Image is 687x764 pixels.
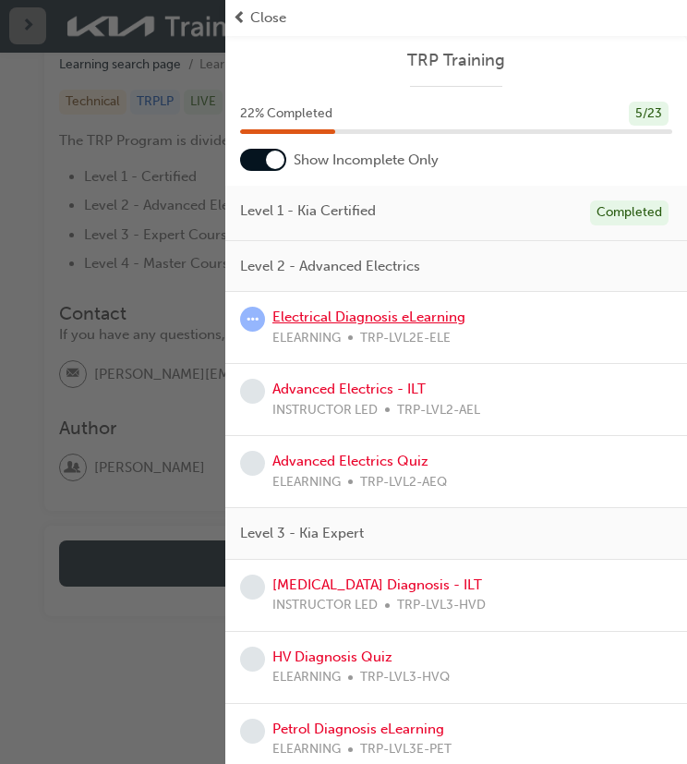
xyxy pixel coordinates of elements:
[240,256,420,277] span: Level 2 - Advanced Electrics
[272,721,444,737] a: Petrol Diagnosis eLearning
[240,575,265,600] span: learningRecordVerb_NONE-icon
[240,307,265,332] span: learningRecordVerb_ATTEMPT-icon
[272,400,378,421] span: INSTRUCTOR LED
[240,451,265,476] span: learningRecordVerb_NONE-icon
[272,649,392,665] a: HV Diagnosis Quiz
[272,595,378,616] span: INSTRUCTOR LED
[233,7,247,29] span: prev-icon
[240,719,265,744] span: learningRecordVerb_NONE-icon
[360,472,447,493] span: TRP-LVL2-AEQ
[240,103,332,125] span: 22 % Completed
[272,576,482,593] a: [MEDICAL_DATA] Diagnosis - ILT
[240,523,364,544] span: Level 3 - Kia Expert
[294,150,439,171] span: Show Incomplete Only
[250,7,286,29] span: Close
[590,200,669,225] div: Completed
[629,102,669,127] div: 5 / 23
[272,453,428,469] a: Advanced Electrics Quiz
[240,379,265,404] span: learningRecordVerb_NONE-icon
[272,381,426,397] a: Advanced Electrics - ILT
[397,400,480,421] span: TRP-LVL2-AEL
[272,739,341,760] span: ELEARNING
[240,647,265,672] span: learningRecordVerb_NONE-icon
[272,667,341,688] span: ELEARNING
[397,595,486,616] span: TRP-LVL3-HVD
[360,667,450,688] span: TRP-LVL3-HVQ
[360,739,452,760] span: TRP-LVL3E-PET
[272,472,341,493] span: ELEARNING
[360,328,451,349] span: TRP-LVL2E-ELE
[233,7,680,29] button: prev-iconClose
[272,309,465,325] a: Electrical Diagnosis eLearning
[240,50,672,71] a: TRP Training
[272,328,341,349] span: ELEARNING
[240,200,376,222] span: Level 1 - Kia Certified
